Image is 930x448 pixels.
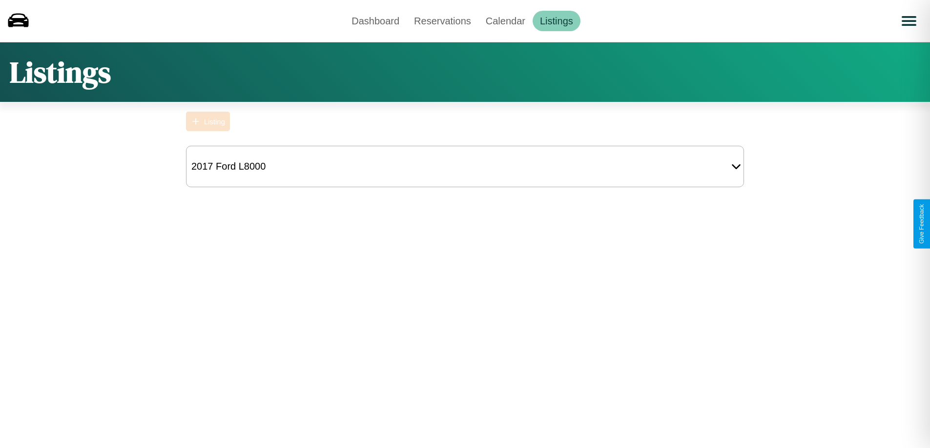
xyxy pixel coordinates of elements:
[918,204,925,244] div: Give Feedback
[186,156,270,177] div: 2017 Ford L8000
[478,11,533,31] a: Calendar
[10,52,111,92] h1: Listings
[407,11,478,31] a: Reservations
[895,7,923,35] button: Open menu
[204,117,225,126] div: Listing
[533,11,580,31] a: Listings
[344,11,407,31] a: Dashboard
[186,112,230,131] button: Listing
